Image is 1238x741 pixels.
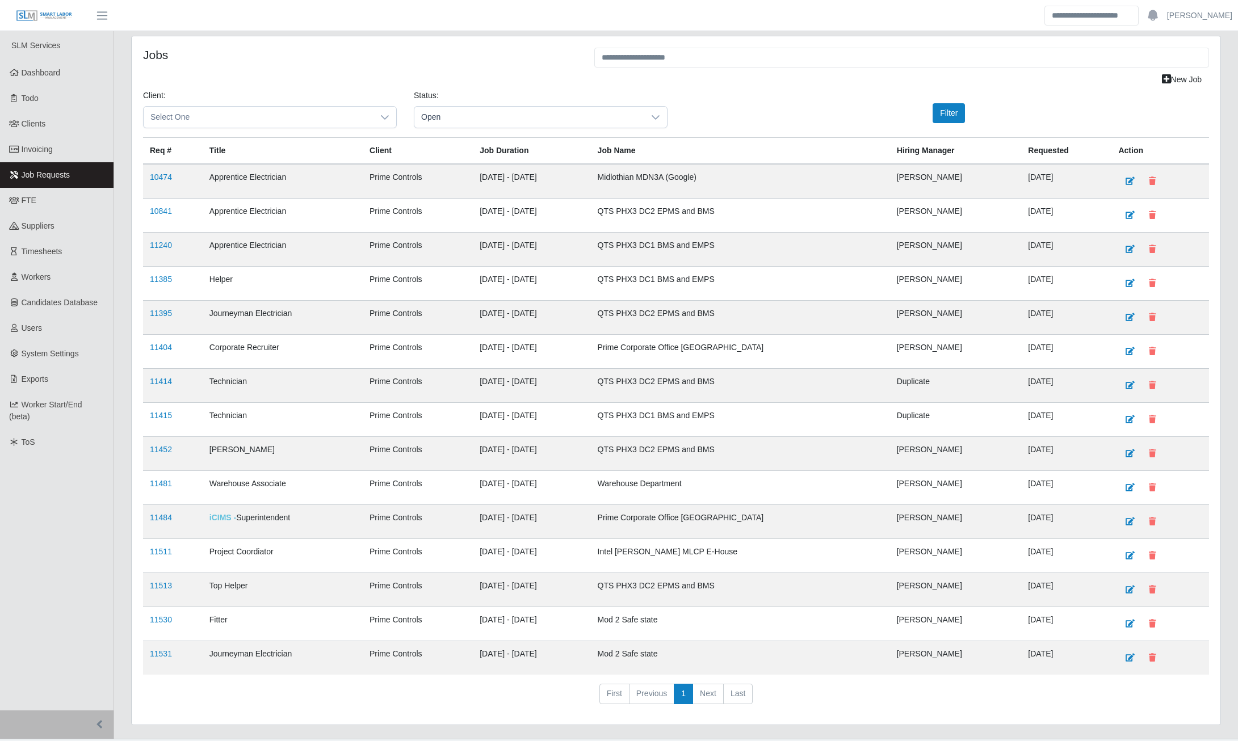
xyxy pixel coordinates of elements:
[890,369,1022,403] td: Duplicate
[150,172,172,182] a: 10474
[363,539,473,573] td: Prime Controls
[203,138,363,165] th: Title
[22,247,62,256] span: Timesheets
[473,641,590,675] td: [DATE] - [DATE]
[150,207,172,216] a: 10841
[22,119,46,128] span: Clients
[1021,471,1111,505] td: [DATE]
[363,233,473,267] td: Prime Controls
[1021,301,1111,335] td: [DATE]
[591,335,890,369] td: Prime Corporate Office [GEOGRAPHIC_DATA]
[363,164,473,199] td: Prime Controls
[890,505,1022,539] td: [PERSON_NAME]
[150,241,172,250] a: 11240
[203,641,363,675] td: Journeyman Electrician
[363,505,473,539] td: Prime Controls
[933,103,965,123] button: Filter
[1021,403,1111,437] td: [DATE]
[591,267,890,301] td: QTS PHX3 DC1 BMS and EMPS
[363,138,473,165] th: Client
[890,199,1022,233] td: [PERSON_NAME]
[1021,335,1111,369] td: [DATE]
[890,301,1022,335] td: [PERSON_NAME]
[150,581,172,590] a: 11513
[591,403,890,437] td: QTS PHX3 DC1 BMS and EMPS
[1021,641,1111,675] td: [DATE]
[209,513,236,522] span: iCIMS -
[203,335,363,369] td: Corporate Recruiter
[150,513,172,522] a: 11484
[473,164,590,199] td: [DATE] - [DATE]
[1021,138,1111,165] th: Requested
[890,607,1022,641] td: [PERSON_NAME]
[363,199,473,233] td: Prime Controls
[890,164,1022,199] td: [PERSON_NAME]
[150,615,172,624] a: 11530
[1155,70,1209,90] a: New Job
[203,233,363,267] td: Apprentice Electrician
[22,298,98,307] span: Candidates Database
[473,199,590,233] td: [DATE] - [DATE]
[144,107,374,128] span: Select One
[473,505,590,539] td: [DATE] - [DATE]
[143,48,577,62] h4: Jobs
[1021,437,1111,471] td: [DATE]
[591,233,890,267] td: QTS PHX3 DC1 BMS and EMPS
[9,400,82,421] span: Worker Start/End (beta)
[22,272,51,281] span: Workers
[150,275,172,284] a: 11385
[473,233,590,267] td: [DATE] - [DATE]
[890,403,1022,437] td: Duplicate
[591,573,890,607] td: QTS PHX3 DC2 EPMS and BMS
[1167,10,1232,22] a: [PERSON_NAME]
[591,369,890,403] td: QTS PHX3 DC2 EPMS and BMS
[363,267,473,301] td: Prime Controls
[143,138,203,165] th: Req #
[363,437,473,471] td: Prime Controls
[591,471,890,505] td: Warehouse Department
[473,403,590,437] td: [DATE] - [DATE]
[143,90,166,102] label: Client:
[22,170,70,179] span: Job Requests
[1021,369,1111,403] td: [DATE]
[363,471,473,505] td: Prime Controls
[150,377,172,386] a: 11414
[22,221,54,230] span: Suppliers
[473,607,590,641] td: [DATE] - [DATE]
[150,411,172,420] a: 11415
[890,539,1022,573] td: [PERSON_NAME]
[473,138,590,165] th: Job Duration
[22,94,39,103] span: Todo
[363,403,473,437] td: Prime Controls
[1044,6,1139,26] input: Search
[473,471,590,505] td: [DATE] - [DATE]
[11,41,60,50] span: SLM Services
[473,437,590,471] td: [DATE] - [DATE]
[890,233,1022,267] td: [PERSON_NAME]
[203,301,363,335] td: Journeyman Electrician
[150,309,172,318] a: 11395
[1021,539,1111,573] td: [DATE]
[473,573,590,607] td: [DATE] - [DATE]
[890,335,1022,369] td: [PERSON_NAME]
[363,335,473,369] td: Prime Controls
[591,539,890,573] td: Intel [PERSON_NAME] MLCP E-House
[203,267,363,301] td: Helper
[1021,267,1111,301] td: [DATE]
[591,301,890,335] td: QTS PHX3 DC2 EPMS and BMS
[890,267,1022,301] td: [PERSON_NAME]
[591,607,890,641] td: Mod 2 Safe state
[22,349,79,358] span: System Settings
[143,684,1209,713] nav: pagination
[22,437,35,447] span: ToS
[22,68,61,77] span: Dashboard
[1021,505,1111,539] td: [DATE]
[203,607,363,641] td: Fitter
[890,138,1022,165] th: Hiring Manager
[150,445,172,454] a: 11452
[591,505,890,539] td: Prime Corporate Office [GEOGRAPHIC_DATA]
[203,403,363,437] td: Technician
[473,369,590,403] td: [DATE] - [DATE]
[890,471,1022,505] td: [PERSON_NAME]
[203,369,363,403] td: Technician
